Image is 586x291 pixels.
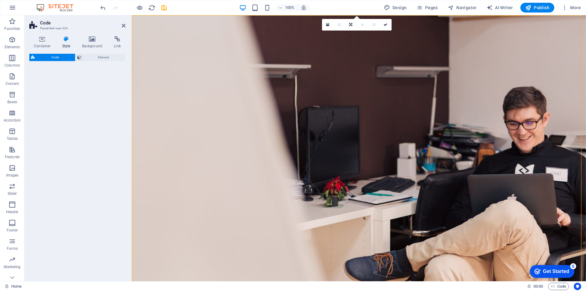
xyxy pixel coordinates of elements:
[548,283,569,290] button: Code
[7,100,17,104] p: Boxes
[4,264,20,269] p: Marketing
[78,36,110,49] h4: Background
[368,19,380,31] a: Greyscale
[414,3,440,13] button: Pages
[148,4,155,11] i: Reload page
[562,5,581,11] span: More
[5,45,20,49] p: Elements
[83,54,123,61] span: Element
[136,4,143,11] button: Click here to leave preview mode and continue editing
[7,136,18,141] p: Tables
[285,4,295,11] h6: 100%
[301,5,306,10] i: On resize automatically adjust zoom level to fit chosen device.
[382,3,409,13] div: Design (Ctrl+Alt+Y)
[37,54,73,61] span: Code
[551,283,566,290] span: Code
[448,5,477,11] span: Navigator
[148,4,155,11] button: reload
[8,191,17,196] p: Slider
[322,19,334,31] a: Select files from the file manager, stock photos, or upload file(s)
[559,3,583,13] button: More
[357,19,368,31] a: Blur
[35,4,81,11] img: Editor Logo
[4,26,20,31] p: Favorites
[487,5,513,11] span: AI Writer
[345,19,357,31] a: Change orientation
[5,155,20,159] p: Features
[99,4,107,11] i: Undo: Add element (Ctrl+Z)
[538,284,539,289] span: :
[484,3,515,13] button: AI Writer
[445,3,479,13] button: Navigator
[534,283,543,290] span: 00 00
[574,283,581,290] button: Usercentrics
[416,5,438,11] span: Pages
[40,20,125,26] h2: Code
[525,5,549,11] span: Publish
[160,4,168,11] button: save
[109,36,125,49] h4: Link
[6,209,18,214] p: Header
[161,4,168,11] i: Save (Ctrl+S)
[382,3,409,13] button: Design
[276,4,298,11] button: 100%
[4,118,21,123] p: Accordion
[16,7,43,12] div: Get Started
[40,26,113,31] h3: Preset #ed-new-224
[384,5,407,11] span: Design
[334,19,345,31] a: Crop mode
[5,63,20,68] p: Columns
[5,81,19,86] p: Content
[58,36,78,49] h4: Style
[5,283,22,290] a: Click to cancel selection. Double-click to open Pages
[29,54,75,61] button: Code
[44,1,50,7] div: 5
[99,4,107,11] button: undo
[380,19,392,31] a: Confirm ( Ctrl ⏎ )
[7,228,18,233] p: Footer
[29,36,58,49] h4: Container
[75,54,125,61] button: Element
[7,246,18,251] p: Forms
[3,3,48,16] div: Get Started 5 items remaining, 0% complete
[6,173,19,178] p: Images
[520,3,554,13] button: Publish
